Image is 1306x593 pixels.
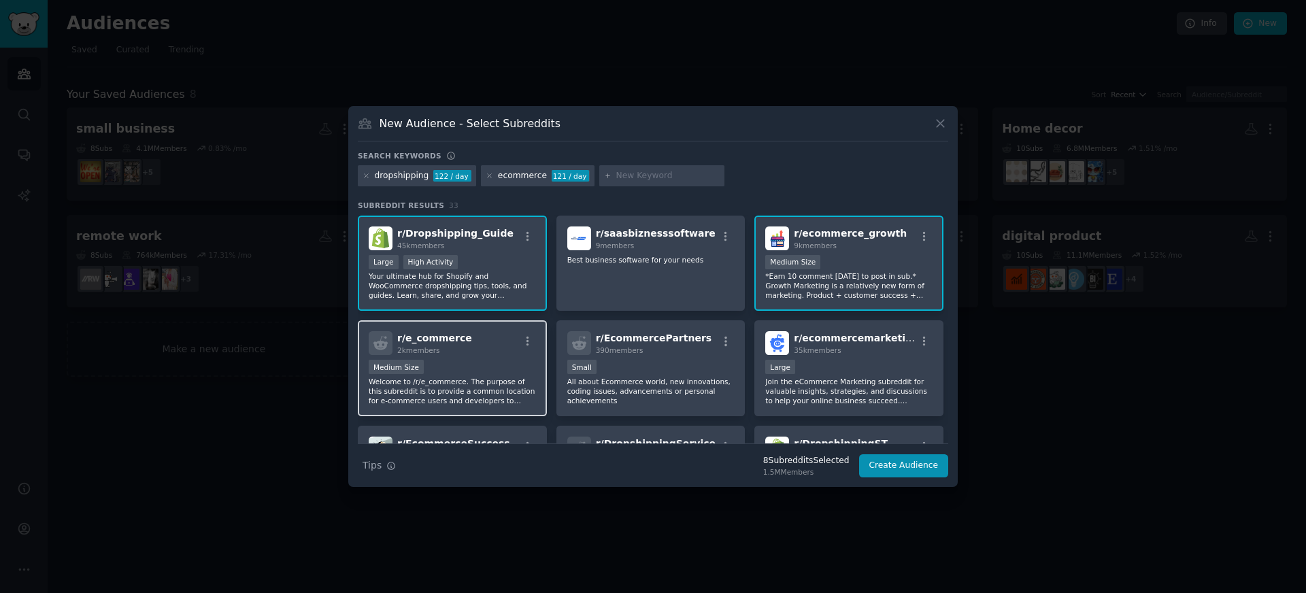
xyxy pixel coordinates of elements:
button: Create Audience [859,454,949,477]
span: r/ EcommerceSuccess [397,438,510,449]
div: High Activity [403,255,458,269]
span: 35k members [794,346,841,354]
span: 2k members [397,346,440,354]
span: r/ DropshippingST [794,438,888,449]
button: Tips [358,454,401,477]
span: Tips [363,458,382,473]
img: ecommercemarketing [765,331,789,355]
p: Join the eCommerce Marketing subreddit for valuable insights, strategies, and discussions to help... [765,377,933,405]
span: r/ ecommercemarketing [794,333,919,343]
img: DropshippingST [765,437,789,460]
div: 121 / day [552,170,590,182]
h3: New Audience - Select Subreddits [380,116,560,131]
span: 9k members [794,241,837,250]
div: Large [765,360,795,374]
div: 8 Subreddit s Selected [763,455,850,467]
img: Dropshipping_Guide [369,226,392,250]
span: 45k members [397,241,444,250]
input: New Keyword [616,170,720,182]
img: saasbiznesssoftware [567,226,591,250]
span: 9 members [596,241,635,250]
span: 390 members [596,346,643,354]
p: Welcome to /r/e_commerce. The purpose of this subreddit is to provide a common location for e-com... [369,377,536,405]
span: 33 [449,201,458,209]
div: Small [567,360,597,374]
p: Your ultimate hub for Shopify and WooCommerce dropshipping tips, tools, and guides. Learn, share,... [369,271,536,300]
div: Large [369,255,399,269]
span: r/ EcommercePartners [596,333,712,343]
span: r/ saasbiznesssoftware [596,228,716,239]
p: *Earn 10 comment [DATE] to post in sub.* Growth Marketing is a relatively new form of marketing. ... [765,271,933,300]
h3: Search keywords [358,151,441,160]
div: ecommerce [498,170,547,182]
div: Medium Size [369,360,424,374]
div: Medium Size [765,255,820,269]
p: Best business software for your needs [567,255,735,265]
p: All about Ecommerce world, new innovations, coding issues, advancements or personal achievements [567,377,735,405]
span: Subreddit Results [358,201,444,210]
div: dropshipping [375,170,429,182]
span: r/ DropshippingService [596,438,716,449]
span: r/ e_commerce [397,333,472,343]
span: r/ Dropshipping_Guide [397,228,514,239]
img: EcommerceSuccess [369,437,392,460]
img: ecommerce_growth [765,226,789,250]
div: 122 / day [433,170,471,182]
span: r/ ecommerce_growth [794,228,907,239]
div: 1.5M Members [763,467,850,477]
